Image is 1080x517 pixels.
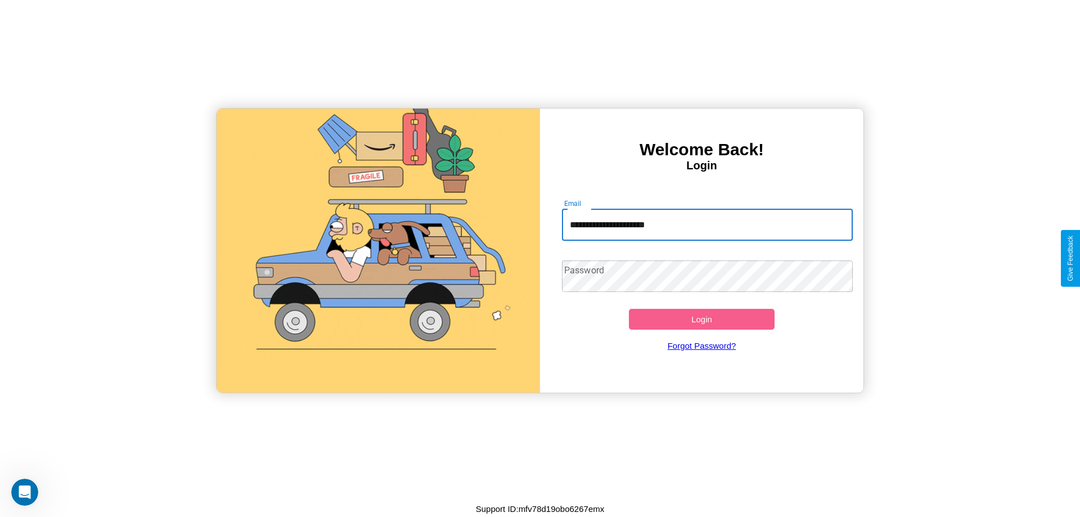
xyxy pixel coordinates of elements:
a: Forgot Password? [556,330,848,362]
iframe: Intercom live chat [11,479,38,506]
label: Email [564,199,582,208]
div: Give Feedback [1066,236,1074,281]
button: Login [629,309,775,330]
h3: Welcome Back! [540,140,863,159]
h4: Login [540,159,863,172]
p: Support ID: mfv78d19obo6267emx [476,501,604,516]
img: gif [217,109,540,393]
